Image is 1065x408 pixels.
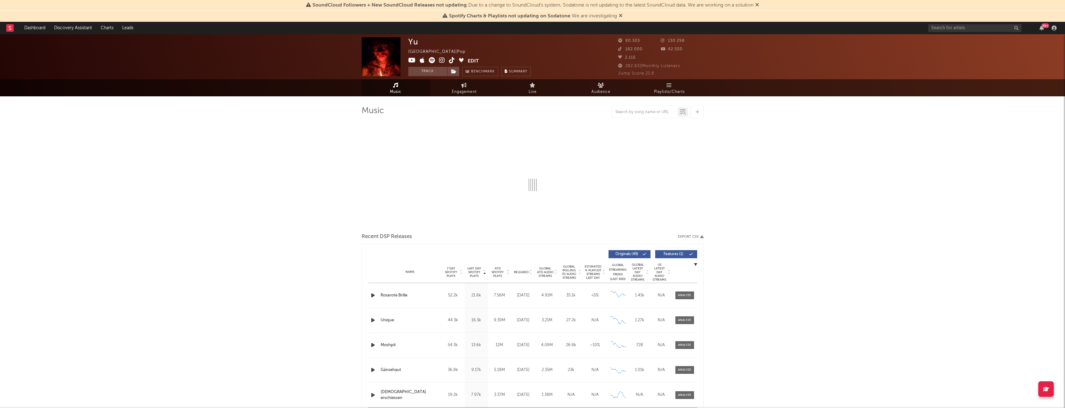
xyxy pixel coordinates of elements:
[498,79,567,96] a: Live
[430,79,498,96] a: Engagement
[513,292,534,299] div: [DATE]
[618,47,642,51] span: 182.000
[381,270,440,274] div: Name
[466,342,486,348] div: 13.6k
[652,367,671,373] div: N/A
[390,88,401,96] span: Music
[561,317,581,323] div: 27.2k
[585,342,605,348] div: ~ 10 %
[585,292,605,299] div: <5%
[928,24,1021,32] input: Search for artists
[635,79,704,96] a: Playlists/Charts
[489,292,510,299] div: 7.56M
[652,317,671,323] div: N/A
[561,292,581,299] div: 35.1k
[537,342,558,348] div: 4.09M
[652,392,671,398] div: N/A
[529,88,537,96] span: Live
[118,22,138,34] a: Leads
[630,292,649,299] div: 1.41k
[513,392,534,398] div: [DATE]
[561,342,581,348] div: 26.8k
[489,367,510,373] div: 5.18M
[313,3,753,8] span: : Due to a change to SoundCloud's system, Sodatone is not updating to the latest SoundCloud data....
[513,367,534,373] div: [DATE]
[613,252,641,256] span: Originals ( 49 )
[537,292,558,299] div: 4.91M
[489,342,510,348] div: 12M
[408,48,473,56] div: [GEOGRAPHIC_DATA] | Pop
[585,392,605,398] div: N/A
[585,367,605,373] div: N/A
[591,88,610,96] span: Audience
[381,367,440,373] a: Gänsehaut
[661,47,683,51] span: 42.500
[443,317,463,323] div: 44.3k
[618,39,640,43] span: 80.303
[537,317,558,323] div: 3.21M
[537,267,554,278] span: Global ATD Audio Streams
[585,265,602,280] span: Estimated % Playlist Streams Last Day
[561,265,578,280] span: Global Rolling 7D Audio Streams
[408,67,447,76] button: Track
[514,270,529,274] span: Released
[443,267,459,278] span: 7 Day Spotify Plays
[513,342,534,348] div: [DATE]
[466,292,486,299] div: 21.6k
[362,79,430,96] a: Music
[509,70,527,73] span: Summary
[619,14,623,19] span: Dismiss
[630,317,649,323] div: 1.27k
[618,71,654,76] span: Jump Score: 21.8
[561,392,581,398] div: N/A
[618,56,636,60] span: 2.115
[567,79,635,96] a: Audience
[489,392,510,398] div: 3.37M
[20,22,50,34] a: Dashboard
[381,317,440,323] a: Unique
[513,317,534,323] div: [DATE]
[381,389,440,401] a: [DEMOGRAPHIC_DATA] erschiessen
[471,68,495,76] span: Benchmark
[362,233,412,241] span: Recent DSP Releases
[609,250,651,258] button: Originals(49)
[449,14,617,19] span: : We are investigating
[654,88,685,96] span: Playlists/Charts
[449,14,570,19] span: Spotify Charts & Playlists not updating on Sodatone
[443,342,463,348] div: 54.3k
[755,3,759,8] span: Dismiss
[408,37,418,46] div: Yu
[537,392,558,398] div: 1.38M
[1041,23,1049,28] div: 99 +
[443,292,463,299] div: 52.2k
[489,267,506,278] span: ATD Spotify Plays
[655,250,697,258] button: Features(1)
[466,267,483,278] span: Last Day Spotify Plays
[501,67,531,76] button: Summary
[466,392,486,398] div: 7.97k
[96,22,118,34] a: Charts
[659,252,688,256] span: Features ( 1 )
[50,22,96,34] a: Discovery Assistant
[466,317,486,323] div: 16.3k
[561,367,581,373] div: 23k
[313,3,467,8] span: SoundCloud Followers + New SoundCloud Releases not updating
[630,263,645,282] span: Global Latest Day Audio Streams
[443,392,463,398] div: 19.2k
[630,367,649,373] div: 1.01k
[652,342,671,348] div: N/A
[381,342,440,348] a: Moshpit
[609,263,627,282] div: Global Streaming Trend (Last 60D)
[462,67,498,76] a: Benchmark
[381,292,440,299] a: Rosarote Brille
[466,367,486,373] div: 9.17k
[661,39,685,43] span: 130.298
[489,317,510,323] div: 9.39M
[443,367,463,373] div: 36.8k
[630,342,649,348] div: 728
